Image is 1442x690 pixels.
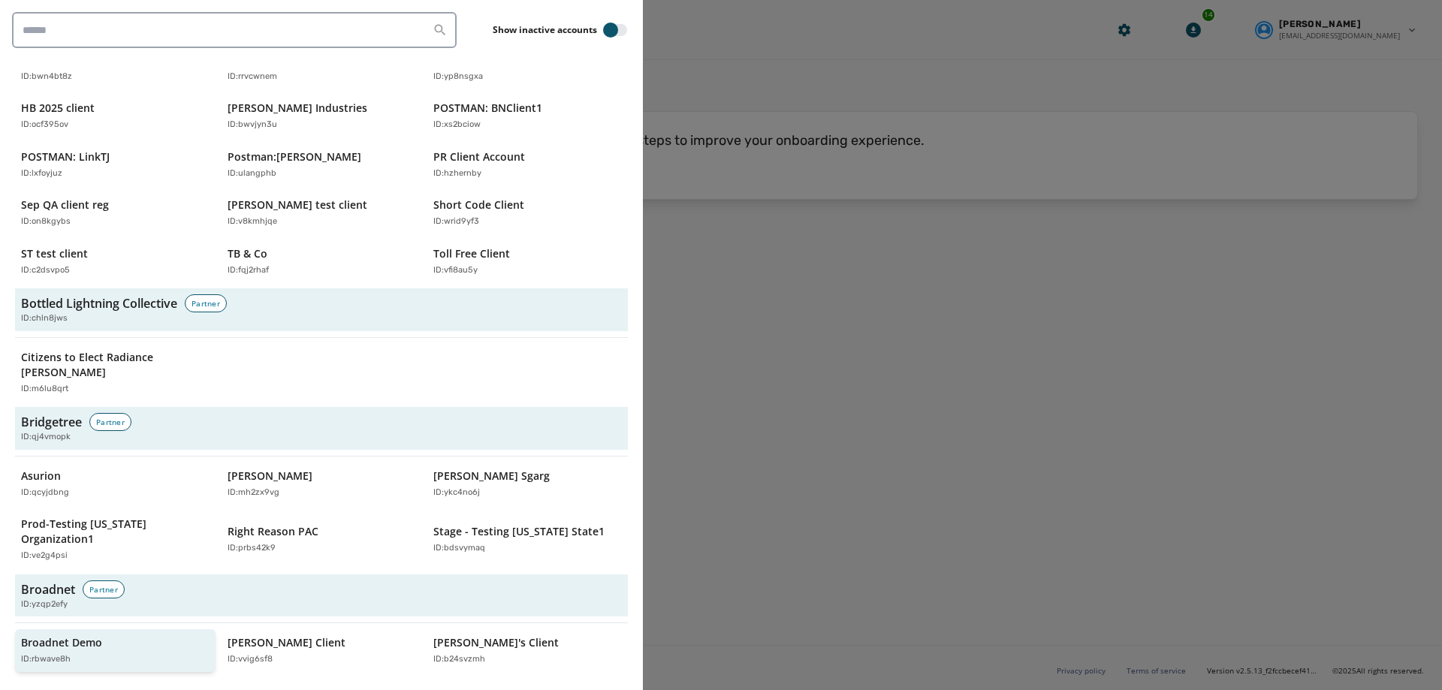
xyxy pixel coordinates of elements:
h3: Bridgetree [21,413,82,431]
p: [PERSON_NAME] Industries [228,101,367,116]
button: POSTMAN: BNClient1ID:xs2bciow [427,95,628,137]
p: PR Client Account [433,149,525,164]
p: [PERSON_NAME] [228,469,312,484]
p: ID: vfi8au5y [433,264,478,277]
p: [PERSON_NAME] Client [228,635,345,650]
span: ID: yzqp2efy [21,598,68,611]
p: Prod-Testing [US_STATE] Organization1 [21,517,195,547]
button: BroadnetPartnerID:yzqp2efy [15,574,628,617]
button: API update client 10/2ID:yp8nsgxa [427,47,628,89]
p: ID: v8kmhjqe [228,215,277,228]
span: ID: qj4vmopk [21,431,71,444]
button: POSTMAN: LinkTJID:lxfoyjuz [15,143,216,186]
h3: Broadnet [21,580,75,598]
p: ID: lxfoyjuz [21,167,62,180]
p: ID: bwn4bt8z [21,71,72,83]
p: ID: wrid9yf3 [433,215,479,228]
p: ID: ykc4no6j [433,487,480,499]
div: Partner [83,580,125,598]
p: ID: c2dsvpo5 [21,264,70,277]
p: ID: hzhernby [433,167,481,180]
div: Partner [185,294,227,312]
button: PR Client AccountID:hzhernby [427,143,628,186]
p: ID: prbs42k9 [228,542,276,555]
button: Short Code ClientID:wrid9yf3 [427,191,628,234]
button: [PERSON_NAME] SgargID:ykc4no6j [427,463,628,505]
button: TB & CoID:fqj2rhaf [222,240,422,283]
p: Right Reason PAC [228,524,318,539]
button: [PERSON_NAME] IndustriesID:bwvjyn3u [222,95,422,137]
p: Toll Free Client [433,246,510,261]
p: ID: ulangphb [228,167,276,180]
button: ST test clientID:c2dsvpo5 [15,240,216,283]
p: HB 2025 client [21,101,95,116]
button: Stage - Testing [US_STATE] State1ID:bdsvymaq [427,511,628,568]
h3: Bottled Lightning Collective [21,294,177,312]
p: ID: bdsvymaq [433,542,485,555]
button: BridgetreePartnerID:qj4vmopk [15,407,628,450]
button: [PERSON_NAME] ClientID:vvig6sf8 [222,629,422,672]
button: [PERSON_NAME] test clientID:v8kmhjqe [222,191,422,234]
p: Stage - Testing [US_STATE] State1 [433,524,605,539]
p: ID: ocf395ov [21,119,68,131]
p: ID: yp8nsgxa [433,71,483,83]
p: Postman:[PERSON_NAME] [228,149,361,164]
button: Bottled Lightning CollectivePartnerID:chln8jws [15,288,628,331]
button: AM ClientID:bwn4bt8z [15,47,216,89]
p: POSTMAN: BNClient1 [433,101,542,116]
p: ID: mh2zx9vg [228,487,279,499]
button: [PERSON_NAME]'s ClientID:b24svzmh [427,629,628,672]
button: AsurionID:qcyjdbng [15,463,216,505]
p: [PERSON_NAME]'s Client [433,635,559,650]
p: ID: qcyjdbng [21,487,69,499]
p: Citizens to Elect Radiance [PERSON_NAME] [21,350,195,380]
p: ID: b24svzmh [433,653,485,666]
p: [PERSON_NAME] Sgarg [433,469,550,484]
button: Prod-Testing [US_STATE] Organization1ID:ve2g4psi [15,511,216,568]
p: ID: m6lu8qrt [21,383,68,396]
p: ID: fqj2rhaf [228,264,269,277]
p: ID: vvig6sf8 [228,653,273,666]
p: [PERSON_NAME] test client [228,197,367,212]
button: Citizens to Elect Radiance [PERSON_NAME]ID:m6lu8qrt [15,344,216,402]
p: TB & Co [228,246,267,261]
p: ID: on8kgybs [21,215,71,228]
span: ID: chln8jws [21,312,68,325]
button: API BroadwayID:rrvcwnem [222,47,422,89]
label: Show inactive accounts [493,24,597,36]
p: Sep QA client reg [21,197,109,212]
p: Short Code Client [433,197,524,212]
p: Asurion [21,469,61,484]
p: ID: bwvjyn3u [228,119,277,131]
p: ST test client [21,246,88,261]
p: ID: ve2g4psi [21,550,68,562]
div: Partner [89,413,131,431]
p: Broadnet Demo [21,635,102,650]
button: [PERSON_NAME]ID:mh2zx9vg [222,463,422,505]
button: Right Reason PACID:prbs42k9 [222,511,422,568]
button: Sep QA client regID:on8kgybs [15,191,216,234]
p: ID: xs2bciow [433,119,481,131]
button: Postman:[PERSON_NAME]ID:ulangphb [222,143,422,186]
button: HB 2025 clientID:ocf395ov [15,95,216,137]
p: ID: rbwave8h [21,653,71,666]
p: ID: rrvcwnem [228,71,277,83]
p: POSTMAN: LinkTJ [21,149,110,164]
button: Broadnet DemoID:rbwave8h [15,629,216,672]
button: Toll Free ClientID:vfi8au5y [427,240,628,283]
